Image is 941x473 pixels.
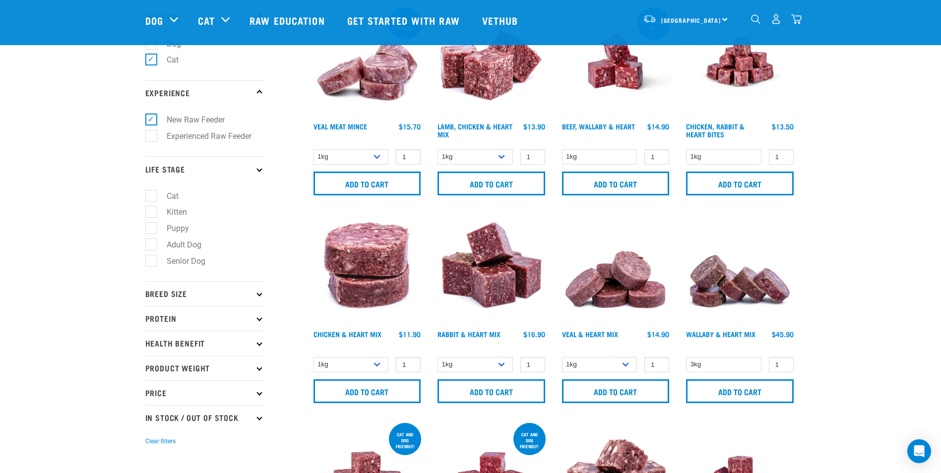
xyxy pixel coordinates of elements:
[396,149,421,165] input: 1
[751,14,760,24] img: home-icon-1@2x.png
[438,124,512,136] a: Lamb, Chicken & Heart Mix
[791,14,802,24] img: home-icon@2x.png
[145,281,264,306] p: Breed Size
[151,130,255,142] label: Experienced Raw Feeder
[389,427,421,454] div: cat and dog friendly!
[907,439,931,463] div: Open Intercom Messenger
[151,114,229,126] label: New Raw Feeder
[520,357,545,372] input: 1
[145,331,264,355] p: Health Benefit
[311,213,424,326] img: Chicken and Heart Medallions
[314,124,367,128] a: Veal Meat Mince
[337,0,472,40] a: Get started with Raw
[145,80,264,105] p: Experience
[769,357,794,372] input: 1
[145,380,264,405] p: Price
[399,122,421,130] div: $15.70
[686,172,794,195] input: Add to cart
[311,5,424,118] img: 1160 Veal Meat Mince Medallions 01
[151,255,209,267] label: Senior Dog
[399,330,421,338] div: $11.90
[472,0,531,40] a: Vethub
[644,357,669,372] input: 1
[647,330,669,338] div: $14.90
[151,190,183,202] label: Cat
[151,54,183,66] label: Cat
[562,172,670,195] input: Add to cart
[684,213,796,326] img: 1093 Wallaby Heart Medallions 01
[438,172,545,195] input: Add to cart
[562,379,670,403] input: Add to cart
[151,38,185,50] label: Dog
[145,306,264,331] p: Protein
[396,357,421,372] input: 1
[684,5,796,118] img: Chicken Rabbit Heart 1609
[438,379,545,403] input: Add to cart
[435,5,548,118] img: 1124 Lamb Chicken Heart Mix 01
[772,330,794,338] div: $45.90
[145,355,264,380] p: Product Weight
[151,238,205,251] label: Adult Dog
[513,427,546,454] div: Cat and dog friendly!
[560,5,672,118] img: Raw Essentials 2024 July2572 Beef Wallaby Heart
[523,122,545,130] div: $13.90
[198,13,215,28] a: Cat
[520,149,545,165] input: 1
[772,122,794,130] div: $13.50
[151,206,191,218] label: Kitten
[644,149,669,165] input: 1
[643,14,656,23] img: van-moving.png
[435,213,548,326] img: 1087 Rabbit Heart Cubes 01
[145,13,163,28] a: Dog
[314,379,421,403] input: Add to cart
[560,213,672,326] img: 1152 Veal Heart Medallions 01
[769,149,794,165] input: 1
[438,332,501,336] a: Rabbit & Heart Mix
[314,332,381,336] a: Chicken & Heart Mix
[523,330,545,338] div: $16.90
[145,437,176,446] button: Clear filters
[562,332,618,336] a: Veal & Heart Mix
[686,332,755,336] a: Wallaby & Heart Mix
[771,14,781,24] img: user.png
[314,172,421,195] input: Add to cart
[661,18,721,22] span: [GEOGRAPHIC_DATA]
[686,124,745,136] a: Chicken, Rabbit & Heart Bites
[145,405,264,430] p: In Stock / Out Of Stock
[151,222,193,235] label: Puppy
[686,379,794,403] input: Add to cart
[562,124,635,128] a: Beef, Wallaby & Heart
[240,0,337,40] a: Raw Education
[647,122,669,130] div: $14.90
[145,156,264,181] p: Life Stage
